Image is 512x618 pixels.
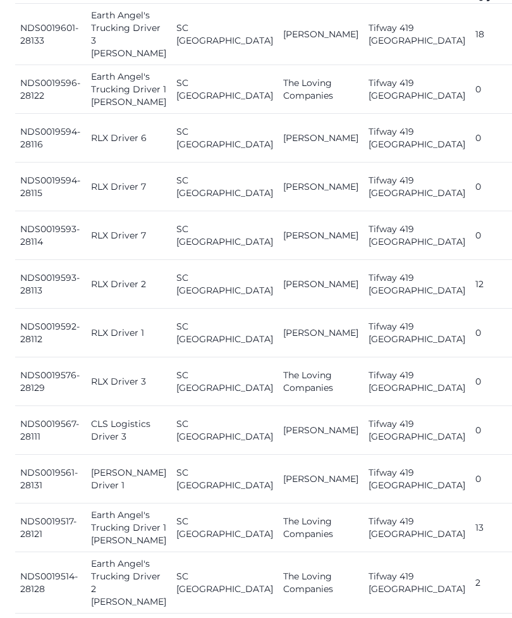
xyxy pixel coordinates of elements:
td: 0 [470,407,512,455]
td: Tifway 419 [GEOGRAPHIC_DATA] [363,114,470,163]
td: RLX Driver 7 [86,212,171,261]
td: Tifway 419 [GEOGRAPHIC_DATA] [363,455,470,504]
td: SC [GEOGRAPHIC_DATA] [171,66,278,114]
td: RLX Driver 2 [86,261,171,309]
td: [PERSON_NAME] [278,4,363,66]
td: 0 [470,455,512,504]
td: SC [GEOGRAPHIC_DATA] [171,358,278,407]
td: SC [GEOGRAPHIC_DATA] [171,261,278,309]
td: Earth Angel's Trucking Driver 3 [PERSON_NAME] [86,4,171,66]
td: NDS0019601-28133 [15,4,86,66]
td: SC [GEOGRAPHIC_DATA] [171,114,278,163]
td: 12 [470,261,512,309]
td: CLS Logistics Driver 3 [86,407,171,455]
td: NDS0019517-28121 [15,504,86,553]
td: Tifway 419 [GEOGRAPHIC_DATA] [363,4,470,66]
td: The Loving Companies [278,504,363,553]
td: SC [GEOGRAPHIC_DATA] [171,407,278,455]
td: 18 [470,4,512,66]
td: Tifway 419 [GEOGRAPHIC_DATA] [363,212,470,261]
td: Tifway 419 [GEOGRAPHIC_DATA] [363,261,470,309]
td: 2 [470,553,512,614]
td: The Loving Companies [278,553,363,614]
td: Tifway 419 [GEOGRAPHIC_DATA] [363,407,470,455]
td: 0 [470,309,512,358]
td: Tifway 419 [GEOGRAPHIC_DATA] [363,358,470,407]
td: NDS0019593-28114 [15,212,86,261]
td: The Loving Companies [278,66,363,114]
td: [PERSON_NAME] [278,163,363,212]
td: NDS0019593-28113 [15,261,86,309]
td: 0 [470,66,512,114]
td: 0 [470,358,512,407]
td: NDS0019567-28111 [15,407,86,455]
td: [PERSON_NAME] [278,407,363,455]
td: RLX Driver 7 [86,163,171,212]
td: 13 [470,504,512,553]
td: NDS0019594-28116 [15,114,86,163]
td: NDS0019592-28112 [15,309,86,358]
td: Earth Angel's Trucking Driver 1 [PERSON_NAME] [86,504,171,553]
td: The Loving Companies [278,358,363,407]
td: 0 [470,114,512,163]
td: 0 [470,212,512,261]
td: [PERSON_NAME] [278,212,363,261]
td: SC [GEOGRAPHIC_DATA] [171,553,278,614]
td: [PERSON_NAME] Driver 1 [86,455,171,504]
td: SC [GEOGRAPHIC_DATA] [171,309,278,358]
td: RLX Driver 3 [86,358,171,407]
td: Tifway 419 [GEOGRAPHIC_DATA] [363,309,470,358]
td: SC [GEOGRAPHIC_DATA] [171,455,278,504]
td: Tifway 419 [GEOGRAPHIC_DATA] [363,553,470,614]
td: NDS0019596-28122 [15,66,86,114]
td: SC [GEOGRAPHIC_DATA] [171,163,278,212]
td: Earth Angel's Trucking Driver 1 [PERSON_NAME] [86,66,171,114]
td: RLX Driver 1 [86,309,171,358]
td: Tifway 419 [GEOGRAPHIC_DATA] [363,163,470,212]
td: [PERSON_NAME] [278,309,363,358]
td: NDS0019576-28129 [15,358,86,407]
td: [PERSON_NAME] [278,261,363,309]
td: RLX Driver 6 [86,114,171,163]
td: SC [GEOGRAPHIC_DATA] [171,212,278,261]
td: SC [GEOGRAPHIC_DATA] [171,504,278,553]
td: SC [GEOGRAPHIC_DATA] [171,4,278,66]
td: Earth Angel's Trucking Driver 2 [PERSON_NAME] [86,553,171,614]
td: NDS0019594-28115 [15,163,86,212]
td: NDS0019514-28128 [15,553,86,614]
td: [PERSON_NAME] [278,114,363,163]
td: NDS0019561-28131 [15,455,86,504]
td: 0 [470,163,512,212]
td: [PERSON_NAME] [278,455,363,504]
td: Tifway 419 [GEOGRAPHIC_DATA] [363,504,470,553]
td: Tifway 419 [GEOGRAPHIC_DATA] [363,66,470,114]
